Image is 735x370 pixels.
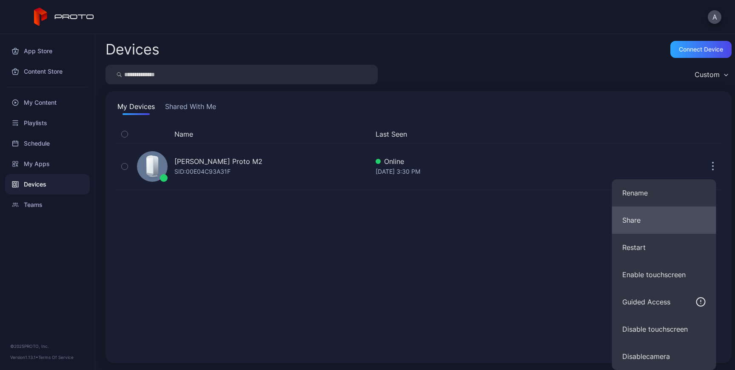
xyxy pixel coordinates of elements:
[5,92,90,113] a: My Content
[612,207,716,234] button: Share
[10,343,85,350] div: © 2025 PROTO, Inc.
[376,166,614,177] div: [DATE] 3:30 PM
[679,46,723,53] div: Connect device
[5,133,90,154] a: Schedule
[612,288,716,316] button: Guided Access
[612,343,716,370] button: Disablecamera
[708,10,721,24] button: A
[10,355,38,360] span: Version 1.13.1 •
[116,101,157,115] button: My Devices
[38,355,74,360] a: Terms Of Service
[5,61,90,82] a: Content Store
[174,129,193,139] button: Name
[622,297,670,307] div: Guided Access
[376,129,611,139] button: Last Seen
[704,129,721,139] div: Options
[612,179,716,207] button: Rename
[695,70,720,79] div: Custom
[618,129,694,139] div: Update Device
[5,113,90,133] a: Playlists
[105,42,160,57] h2: Devices
[5,41,90,61] a: App Store
[612,316,716,343] button: Disable touchscreen
[612,234,716,261] button: Restart
[174,166,231,177] div: SID: 00E04C93A31F
[5,195,90,215] a: Teams
[670,41,732,58] button: Connect device
[174,156,262,166] div: [PERSON_NAME] Proto M2
[5,154,90,174] a: My Apps
[612,261,716,288] button: Enable touchscreen
[163,101,218,115] button: Shared With Me
[376,156,614,166] div: Online
[690,65,732,84] button: Custom
[5,174,90,195] a: Devices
